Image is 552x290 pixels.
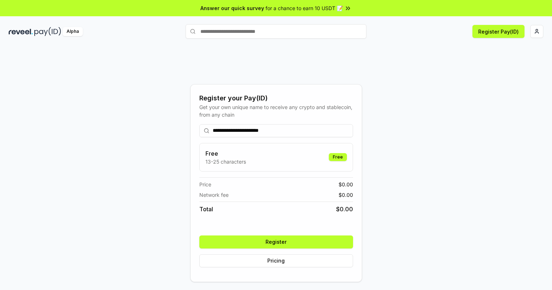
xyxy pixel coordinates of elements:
[205,149,246,158] h3: Free
[199,93,353,103] div: Register your Pay(ID)
[200,4,264,12] span: Answer our quick survey
[205,158,246,165] p: 13-25 characters
[336,205,353,213] span: $ 0.00
[199,181,211,188] span: Price
[199,205,213,213] span: Total
[199,191,229,199] span: Network fee
[472,25,525,38] button: Register Pay(ID)
[339,191,353,199] span: $ 0.00
[9,27,33,36] img: reveel_dark
[199,254,353,267] button: Pricing
[339,181,353,188] span: $ 0.00
[63,27,83,36] div: Alpha
[266,4,343,12] span: for a chance to earn 10 USDT 📝
[199,235,353,248] button: Register
[34,27,61,36] img: pay_id
[329,153,347,161] div: Free
[199,103,353,118] div: Get your own unique name to receive any crypto and stablecoin, from any chain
